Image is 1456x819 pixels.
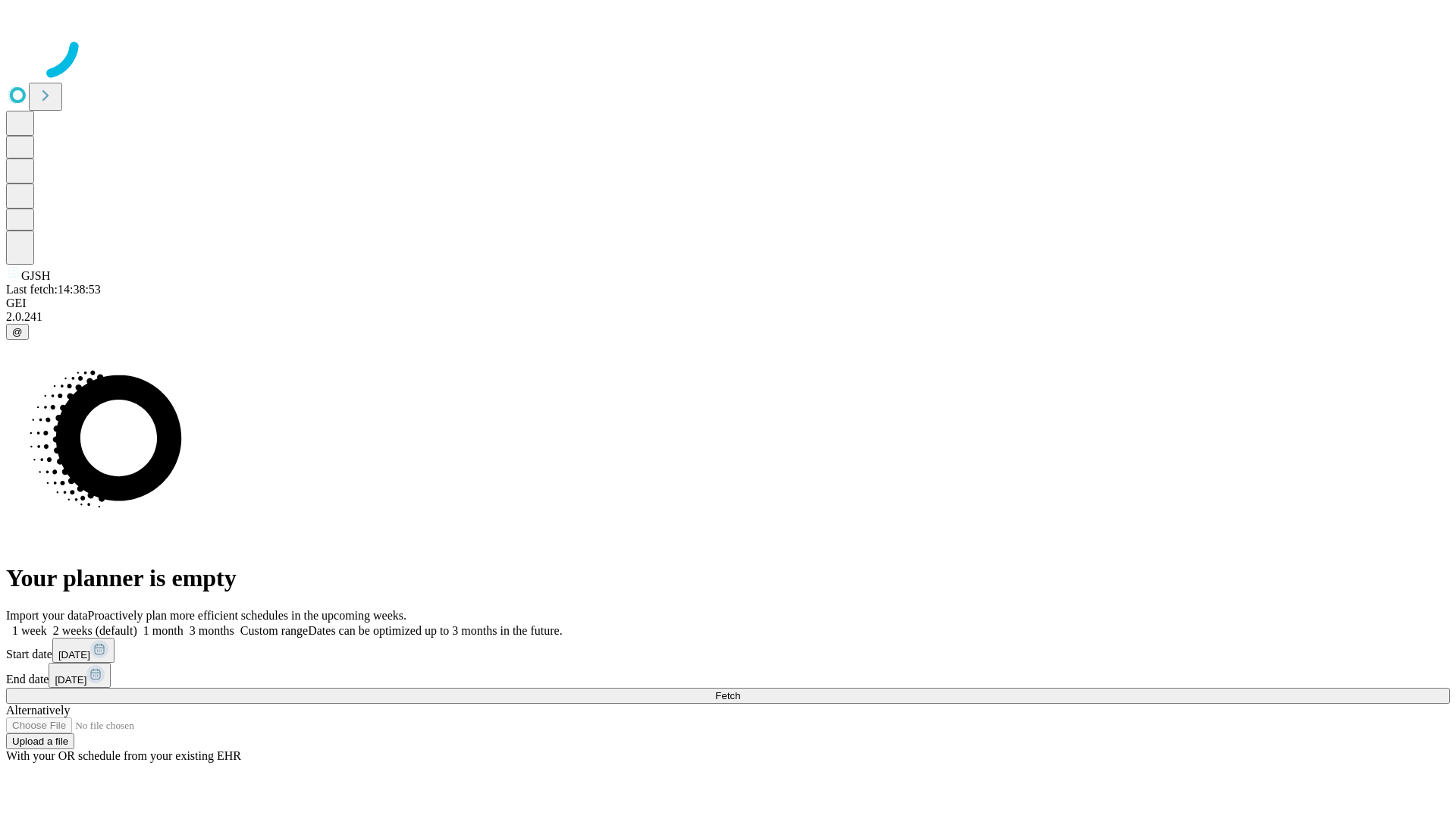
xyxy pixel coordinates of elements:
[6,283,101,296] span: Last fetch: 14:38:53
[190,624,234,637] span: 3 months
[6,310,1450,324] div: 2.0.241
[6,749,241,762] span: With your OR schedule from your existing EHR
[6,297,1450,310] div: GEI
[53,624,137,637] span: 2 weeks (default)
[52,638,115,663] button: [DATE]
[6,324,29,340] button: @
[6,564,1450,592] h1: Your planner is empty
[6,638,1450,663] div: Start date
[49,663,111,688] button: [DATE]
[21,269,50,282] span: GJSH
[143,624,184,637] span: 1 month
[715,690,740,701] span: Fetch
[308,624,562,637] span: Dates can be optimized up to 3 months in the future.
[240,624,308,637] span: Custom range
[6,733,74,749] button: Upload a file
[55,674,86,686] span: [DATE]
[6,609,88,622] span: Import your data
[6,688,1450,704] button: Fetch
[88,609,406,622] span: Proactively plan more efficient schedules in the upcoming weeks.
[12,326,23,337] span: @
[6,704,70,717] span: Alternatively
[58,649,90,661] span: [DATE]
[6,663,1450,688] div: End date
[12,624,47,637] span: 1 week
